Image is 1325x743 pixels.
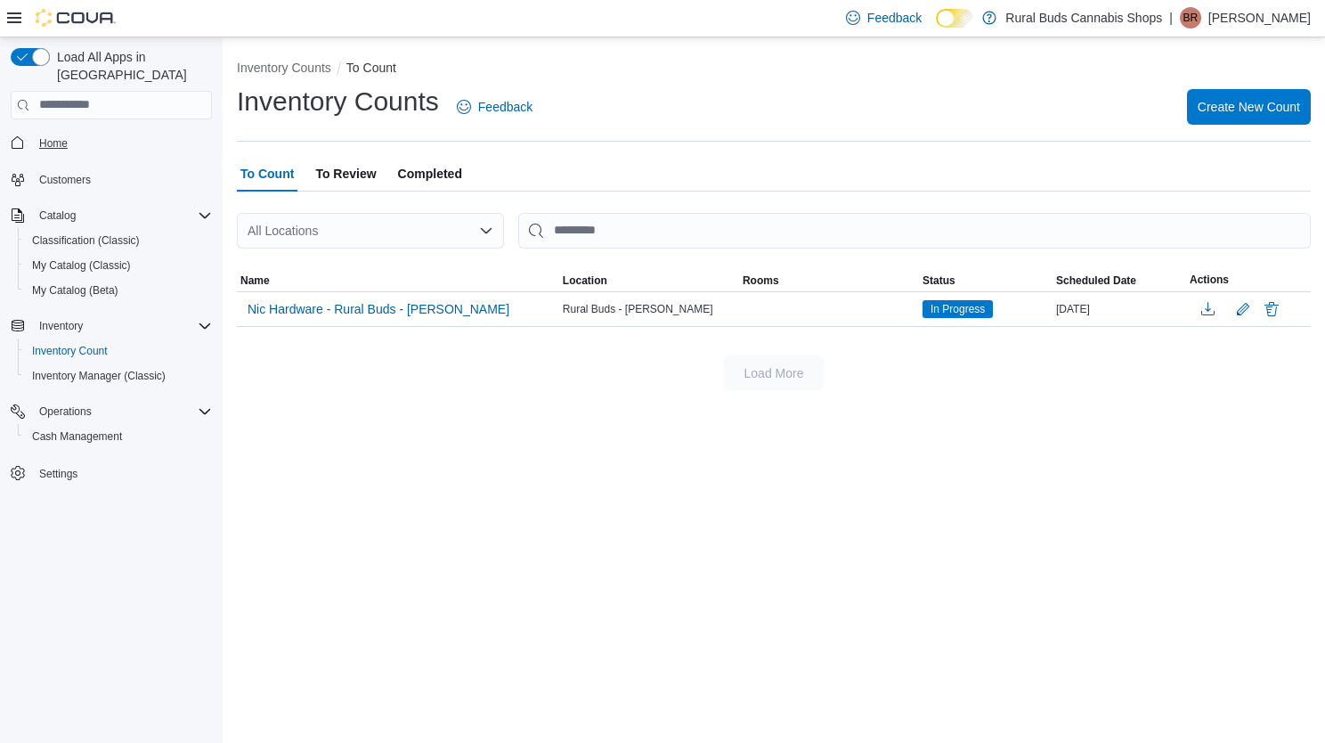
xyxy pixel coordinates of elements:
span: Cash Management [32,429,122,444]
input: Dark Mode [936,9,973,28]
button: Inventory [32,315,90,337]
span: Inventory Manager (Classic) [25,365,212,387]
a: My Catalog (Beta) [25,280,126,301]
span: Home [39,136,68,151]
span: Inventory [32,315,212,337]
span: Customers [39,173,91,187]
span: Create New Count [1198,98,1300,116]
span: Operations [39,404,92,419]
span: Classification (Classic) [25,230,212,251]
button: Inventory [4,314,219,339]
a: Classification (Classic) [25,230,147,251]
span: Scheduled Date [1056,274,1136,288]
span: Rooms [743,274,779,288]
nav: An example of EuiBreadcrumbs [237,59,1311,80]
button: Operations [4,399,219,424]
button: Nic Hardware - Rural Buds - [PERSON_NAME] [240,296,516,323]
span: To Review [315,156,376,192]
img: Cova [36,9,116,27]
a: Cash Management [25,426,129,447]
button: Home [4,130,219,156]
button: Name [237,270,559,291]
button: Open list of options [479,224,493,238]
button: My Catalog (Classic) [18,253,219,278]
span: Catalog [32,205,212,226]
p: [PERSON_NAME] [1208,7,1311,29]
button: Operations [32,401,99,422]
span: Feedback [867,9,922,27]
button: Inventory Manager (Classic) [18,363,219,388]
button: Rooms [739,270,919,291]
button: Catalog [32,205,83,226]
button: Customers [4,167,219,192]
button: Delete [1261,298,1282,320]
span: My Catalog (Beta) [32,283,118,298]
span: My Catalog (Beta) [25,280,212,301]
span: Operations [32,401,212,422]
span: Settings [39,467,77,481]
a: Inventory Count [25,340,115,362]
span: Location [563,274,607,288]
span: Customers [32,168,212,191]
span: Status [923,274,955,288]
p: Rural Buds Cannabis Shops [1005,7,1162,29]
span: Cash Management [25,426,212,447]
span: Completed [398,156,462,192]
span: Name [240,274,270,288]
span: Nic Hardware - Rural Buds - [PERSON_NAME] [248,300,509,318]
span: Inventory Count [25,340,212,362]
span: Inventory Manager (Classic) [32,369,166,383]
a: Settings [32,463,85,485]
span: BR [1183,7,1199,29]
span: Load All Apps in [GEOGRAPHIC_DATA] [50,48,212,84]
a: Inventory Manager (Classic) [25,365,173,387]
button: Catalog [4,203,219,228]
button: Inventory Counts [237,61,331,75]
div: [DATE] [1053,298,1186,320]
button: Scheduled Date [1053,270,1186,291]
p: | [1169,7,1173,29]
button: Inventory Count [18,339,219,363]
button: Location [559,270,739,291]
span: Classification (Classic) [32,233,140,248]
span: Catalog [39,208,76,223]
h1: Inventory Counts [237,84,439,119]
span: Home [32,132,212,154]
span: Load More [744,364,804,382]
a: My Catalog (Classic) [25,255,138,276]
span: In Progress [931,301,985,317]
a: Feedback [450,89,540,125]
button: Status [919,270,1053,291]
span: Actions [1190,273,1229,287]
nav: Complex example [11,123,212,533]
span: Inventory [39,319,83,333]
button: Settings [4,460,219,486]
a: Customers [32,169,98,191]
div: Breanna Reitmeier [1180,7,1201,29]
span: Feedback [478,98,532,116]
span: Rural Buds - [PERSON_NAME] [563,302,713,316]
span: To Count [240,156,294,192]
span: Settings [32,461,212,484]
button: Edit count details [1232,296,1254,323]
span: In Progress [923,300,993,318]
button: To Count [346,61,396,75]
span: My Catalog (Classic) [25,255,212,276]
input: This is a search bar. After typing your query, hit enter to filter the results lower in the page. [518,213,1311,249]
button: My Catalog (Beta) [18,278,219,303]
span: My Catalog (Classic) [32,258,131,273]
span: Inventory Count [32,344,108,358]
button: Cash Management [18,424,219,449]
a: Home [32,133,75,154]
button: Load More [724,355,824,391]
button: Classification (Classic) [18,228,219,253]
button: Create New Count [1187,89,1311,125]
